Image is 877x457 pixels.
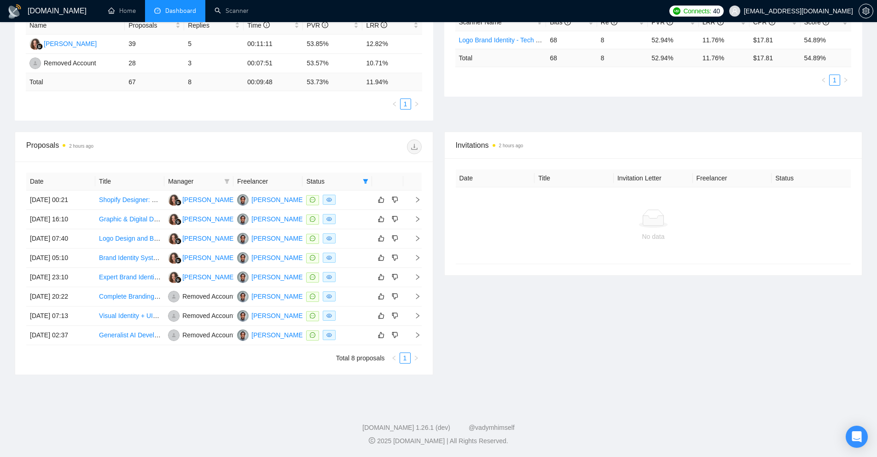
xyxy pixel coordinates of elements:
span: like [378,235,384,242]
a: BO[PERSON_NAME] [237,292,304,300]
span: right [407,332,421,338]
a: PK[PERSON_NAME] [168,254,235,261]
span: PVR [307,22,328,29]
a: PK[PERSON_NAME] [168,273,235,280]
th: Date [456,169,535,187]
span: like [378,273,384,281]
td: 52.94% [648,31,698,49]
span: Bids [550,18,570,26]
div: [PERSON_NAME] [182,233,235,243]
button: left [818,75,829,86]
a: Graphic & Digital Designer [99,215,175,223]
div: [PERSON_NAME] [182,195,235,205]
img: gigradar-bm.png [175,219,181,225]
td: 11.76% [699,31,749,49]
div: [PERSON_NAME] [44,39,97,49]
a: BO[PERSON_NAME] [237,312,304,319]
span: like [378,215,384,223]
a: PK[PERSON_NAME] [168,215,235,222]
span: dislike [392,331,398,339]
button: like [376,291,387,302]
td: [DATE] 07:40 [26,229,95,249]
a: BO[PERSON_NAME] [237,331,304,338]
th: Replies [184,17,244,35]
time: 2 hours ago [499,143,523,148]
div: [PERSON_NAME] [251,253,304,263]
button: dislike [389,252,401,263]
td: [DATE] 05:10 [26,249,95,268]
a: PK[PERSON_NAME] [29,40,97,47]
td: [DATE] 20:22 [26,287,95,307]
a: Logo Brand Identity - Tech - NEW [459,36,555,44]
button: left [389,98,400,110]
td: 68 [546,49,597,67]
a: 1 [400,353,410,363]
span: Score [804,18,829,26]
li: 1 [400,98,411,110]
span: Manager [168,176,221,186]
div: Removed Account [182,291,235,301]
td: [DATE] 00:21 [26,191,95,210]
th: Manager [164,173,233,191]
td: 53.57% [303,54,362,73]
div: Removed Account [44,58,96,68]
button: right [411,353,422,364]
a: 1 [830,75,840,85]
a: homeHome [108,7,136,15]
img: logo [7,4,22,19]
span: message [310,236,315,241]
span: message [310,197,315,202]
img: PK [29,38,41,50]
img: PK [168,233,180,244]
a: [DOMAIN_NAME] 1.26.1 (dev) [362,424,450,431]
span: left [392,101,397,107]
span: eye [326,255,332,260]
td: 8 [597,31,648,49]
td: 3 [184,54,244,73]
span: right [413,355,419,361]
button: setting [859,4,873,18]
td: 39 [125,35,184,54]
span: right [414,101,419,107]
td: $17.81 [749,31,800,49]
td: Shopify Designer: Brand & Content Implementation [95,191,164,210]
span: Time [247,22,269,29]
a: Brand Identity System [99,254,162,261]
a: Shopify Designer: Brand & Content Implementation [99,196,245,203]
img: gigradar-bm.png [175,257,181,264]
img: gigradar-bm.png [36,43,43,50]
span: Replies [188,20,233,30]
span: right [407,197,421,203]
th: Title [95,173,164,191]
span: Invitations [456,139,851,151]
div: [PERSON_NAME] [182,253,235,263]
a: Logo Design and Branding Specialist Needed [99,235,229,242]
div: Open Intercom Messenger [846,426,868,448]
img: RA [168,330,180,341]
td: 00:07:51 [244,54,303,73]
span: like [378,331,384,339]
span: filter [363,179,368,184]
span: Proposals [128,20,174,30]
span: dislike [392,215,398,223]
td: Expert Brand Identity Designer for Premium, Human-First Tech Brand [95,268,164,287]
img: BO [237,233,249,244]
button: like [376,310,387,321]
div: [PERSON_NAME] [182,214,235,224]
div: Proposals [26,139,224,154]
td: 28 [125,54,184,73]
span: eye [326,313,332,318]
div: No data [463,231,844,242]
div: [PERSON_NAME] [251,311,304,321]
th: Invitation Letter [614,169,693,187]
td: 54.89 % [801,49,851,67]
td: [DATE] 16:10 [26,210,95,229]
button: like [376,214,387,225]
span: right [407,216,421,222]
span: left [391,355,397,361]
li: Next Page [411,98,422,110]
img: RA [29,58,41,69]
a: 1 [401,99,411,109]
div: [PERSON_NAME] [182,272,235,282]
a: Generalist AI Developer [99,331,167,339]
